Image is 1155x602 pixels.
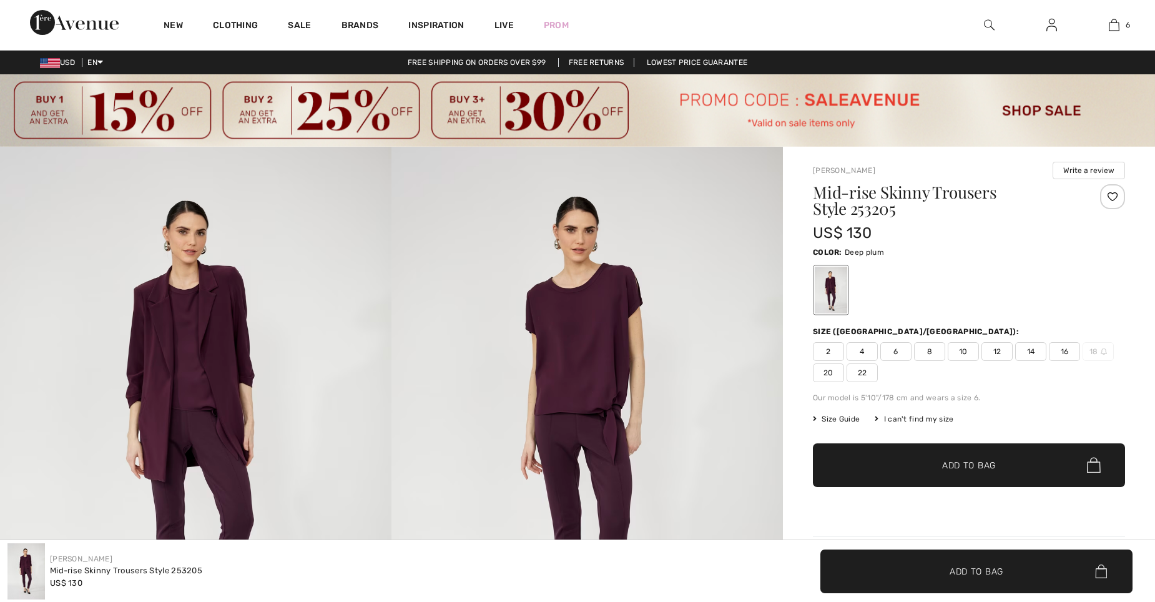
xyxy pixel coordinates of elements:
[40,58,60,68] img: US Dollar
[914,342,945,361] span: 8
[813,413,860,425] span: Size Guide
[40,58,80,67] span: USD
[342,20,379,33] a: Brands
[164,20,183,33] a: New
[984,17,995,32] img: search the website
[1049,342,1080,361] span: 16
[813,363,844,382] span: 20
[813,326,1021,337] div: Size ([GEOGRAPHIC_DATA]/[GEOGRAPHIC_DATA]):
[875,413,953,425] div: I can't find my size
[544,19,569,32] a: Prom
[50,565,202,577] div: Mid-rise Skinny Trousers Style 253205
[999,536,1040,559] div: Care
[408,20,464,33] span: Inspiration
[50,578,82,588] span: US$ 130
[847,363,878,382] span: 22
[813,443,1125,487] button: Add to Bag
[894,536,953,559] div: Features
[813,248,842,257] span: Color:
[815,267,847,313] div: Deep plum
[1109,17,1119,32] img: My Bag
[981,342,1013,361] span: 12
[813,224,872,242] span: US$ 130
[494,19,514,32] a: Live
[880,342,912,361] span: 6
[942,458,996,471] span: Add to Bag
[820,550,1133,593] button: Add to Bag
[813,342,844,361] span: 2
[1083,342,1114,361] span: 18
[1015,342,1046,361] span: 14
[213,20,258,33] a: Clothing
[813,184,1073,217] h1: Mid-rise Skinny Trousers Style 253205
[1046,17,1057,32] img: My Info
[558,58,635,67] a: Free Returns
[30,10,119,35] img: 1ère Avenue
[845,248,884,257] span: Deep plum
[288,20,311,33] a: Sale
[398,58,556,67] a: Free shipping on orders over $99
[813,536,848,559] div: Details
[813,392,1125,403] div: Our model is 5'10"/178 cm and wears a size 6.
[87,58,103,67] span: EN
[637,58,758,67] a: Lowest Price Guarantee
[1083,17,1144,32] a: 6
[1101,348,1107,355] img: ring-m.svg
[1095,565,1107,578] img: Bag.svg
[1126,19,1130,31] span: 6
[7,543,45,600] img: Mid-Rise Skinny Trousers Style 253205
[813,166,875,175] a: [PERSON_NAME]
[847,342,878,361] span: 4
[948,342,979,361] span: 10
[1087,457,1101,473] img: Bag.svg
[950,565,1003,578] span: Add to Bag
[50,555,112,563] a: [PERSON_NAME]
[1036,17,1067,33] a: Sign In
[1053,162,1125,179] button: Write a review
